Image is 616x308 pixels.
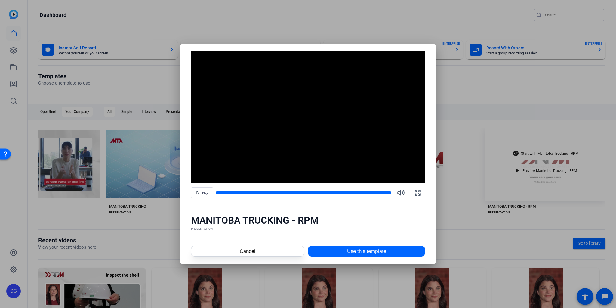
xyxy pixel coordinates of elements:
button: Fullscreen [411,185,425,200]
button: Mute [394,185,408,200]
span: Use this template [347,247,386,255]
span: Cancel [240,247,255,255]
span: Play [202,191,208,195]
div: MANITOBA TRUCKING - RPM [191,214,425,226]
button: Cancel [191,246,304,257]
div: Video Player [191,51,425,183]
div: PRESENTATION [191,226,425,231]
button: Play [191,187,213,198]
button: Use this template [308,246,425,257]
